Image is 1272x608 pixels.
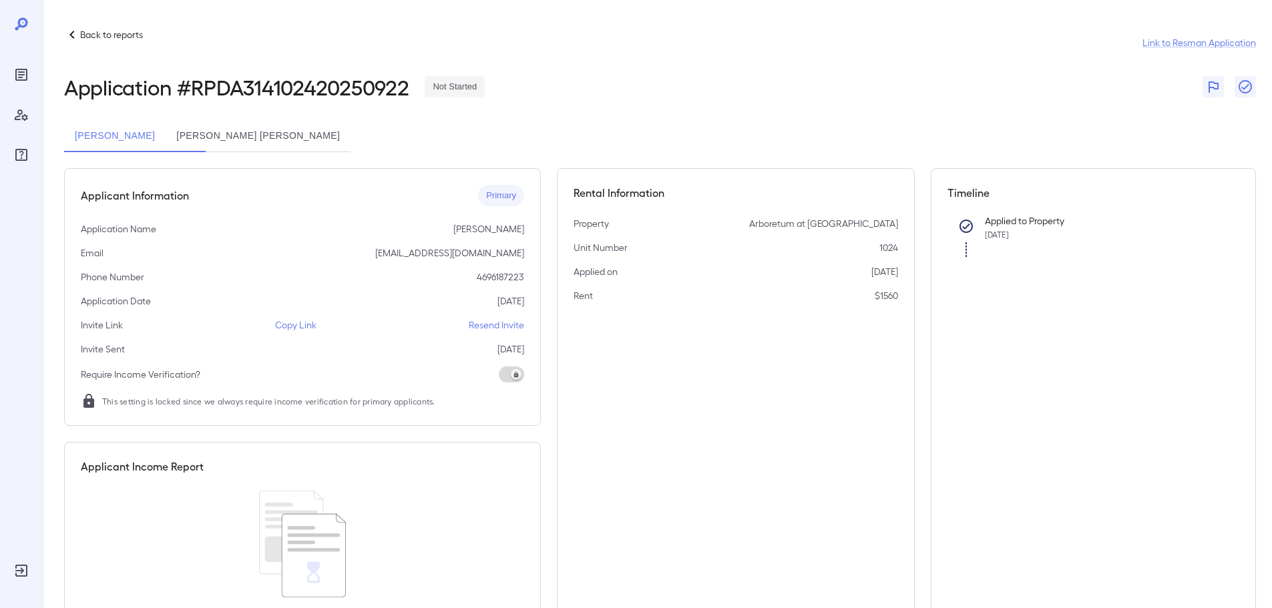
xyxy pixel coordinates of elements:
[81,318,123,332] p: Invite Link
[871,265,898,278] p: [DATE]
[947,185,1240,201] h5: Timeline
[574,217,609,230] p: Property
[64,75,409,99] h2: Application # RPDA314102420250922
[425,81,485,93] span: Not Started
[497,294,524,308] p: [DATE]
[985,214,1219,228] p: Applied to Property
[453,222,524,236] p: [PERSON_NAME]
[879,241,898,254] p: 1024
[574,265,618,278] p: Applied on
[166,120,351,152] button: [PERSON_NAME] [PERSON_NAME]
[375,246,524,260] p: [EMAIL_ADDRESS][DOMAIN_NAME]
[469,318,524,332] p: Resend Invite
[102,394,435,408] span: This setting is locked since we always require income verification for primary applicants.
[985,230,1009,239] span: [DATE]
[81,222,156,236] p: Application Name
[574,289,593,302] p: Rent
[749,217,898,230] p: Arboretum at [GEOGRAPHIC_DATA]
[81,246,103,260] p: Email
[1203,76,1224,97] button: Flag Report
[11,560,32,581] div: Log Out
[81,270,144,284] p: Phone Number
[81,188,189,204] h5: Applicant Information
[1235,76,1256,97] button: Close Report
[574,241,628,254] p: Unit Number
[80,28,143,41] p: Back to reports
[497,342,524,356] p: [DATE]
[81,294,151,308] p: Application Date
[875,289,898,302] p: $1560
[11,144,32,166] div: FAQ
[574,185,898,201] h5: Rental Information
[11,104,32,125] div: Manage Users
[81,459,204,475] h5: Applicant Income Report
[1142,36,1256,49] a: Link to Resman Application
[275,318,316,332] p: Copy Link
[477,270,524,284] p: 4696187223
[81,368,200,381] p: Require Income Verification?
[81,342,125,356] p: Invite Sent
[478,190,524,202] span: Primary
[11,64,32,85] div: Reports
[64,120,166,152] button: [PERSON_NAME]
